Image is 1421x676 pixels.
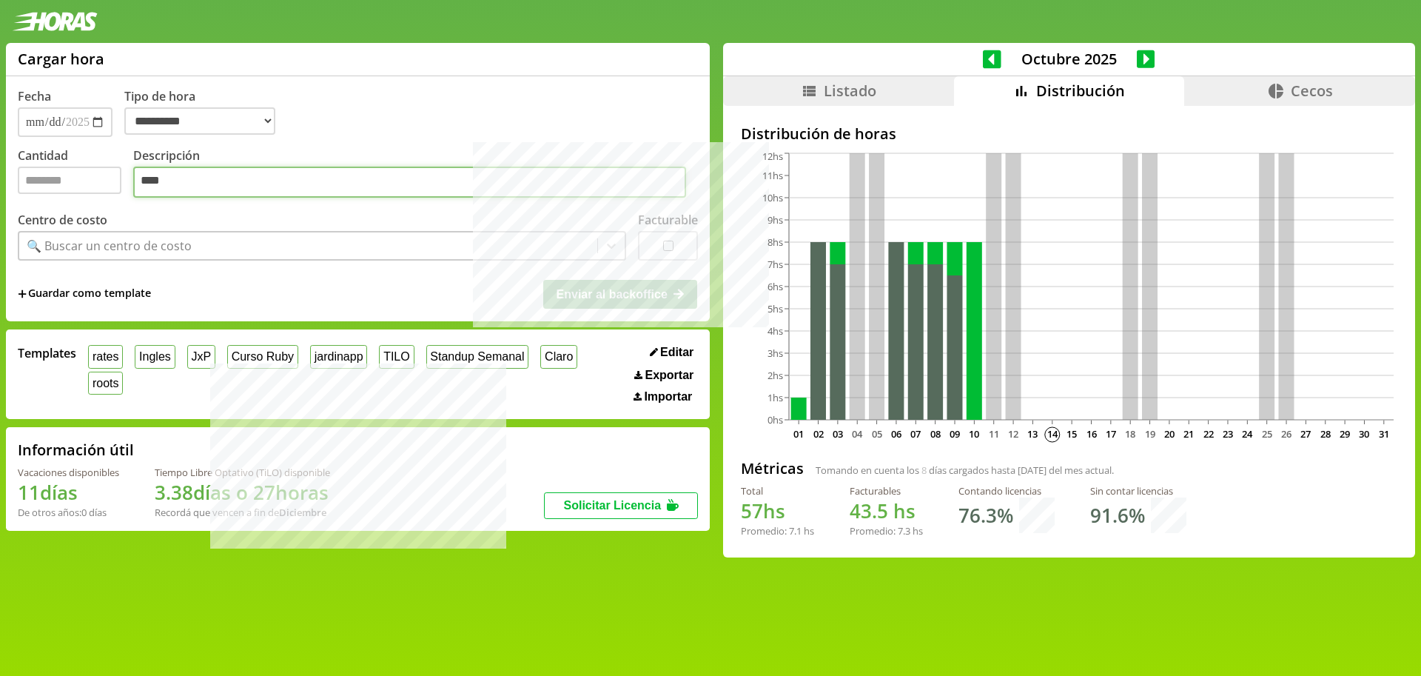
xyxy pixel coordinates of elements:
tspan: 9hs [767,213,783,227]
span: +Guardar como template [18,286,151,302]
tspan: 5hs [767,302,783,315]
text: 06 [891,427,901,441]
div: Promedio: hs [850,524,923,538]
button: rates [88,345,123,368]
button: Editar [645,345,699,360]
span: 43.5 [850,498,888,524]
h1: 76.3 % [958,502,1013,529]
span: Cecos [1291,81,1333,101]
button: roots [88,372,123,395]
span: Templates [18,345,76,361]
span: 7.1 [789,524,802,538]
text: 30 [1359,427,1369,441]
tspan: 11hs [762,169,783,182]
text: 24 [1242,427,1253,441]
h1: 11 días [18,479,119,506]
div: Vacaciones disponibles [18,466,119,479]
text: 12 [1008,427,1018,441]
input: Cantidad [18,167,121,194]
button: Claro [540,345,577,368]
div: Contando licencias [958,484,1055,498]
text: 11 [989,427,999,441]
span: Importar [644,390,692,404]
tspan: 2hs [767,369,783,382]
text: 04 [852,427,863,441]
h1: hs [850,498,923,524]
textarea: Descripción [133,167,686,198]
div: Facturables [850,484,923,498]
img: logotipo [12,12,98,31]
button: Curso Ruby [227,345,298,368]
label: Fecha [18,88,51,104]
text: 05 [871,427,881,441]
button: JxP [187,345,215,368]
text: 25 [1262,427,1272,441]
tspan: 10hs [762,191,783,204]
text: 18 [1125,427,1135,441]
tspan: 1hs [767,391,783,404]
div: Total [741,484,814,498]
label: Centro de costo [18,212,107,228]
tspan: 6hs [767,280,783,293]
text: 10 [969,427,979,441]
text: 17 [1106,427,1116,441]
div: 🔍 Buscar un centro de costo [27,238,192,254]
select: Tipo de hora [124,107,275,135]
span: Distribución [1036,81,1125,101]
div: Tiempo Libre Optativo (TiLO) disponible [155,466,330,479]
h2: Información útil [18,440,134,460]
text: 14 [1047,427,1058,441]
h1: 91.6 % [1090,502,1145,529]
label: Cantidad [18,147,133,201]
text: 20 [1164,427,1175,441]
text: 15 [1066,427,1077,441]
text: 02 [813,427,823,441]
div: Recordá que vencen a fin de [155,506,330,519]
text: 09 [950,427,960,441]
text: 08 [930,427,941,441]
span: Octubre 2025 [1001,49,1137,69]
h2: Métricas [741,458,804,478]
span: 57 [741,498,763,524]
text: 19 [1144,427,1155,441]
text: 23 [1223,427,1233,441]
tspan: 4hs [767,324,783,338]
span: + [18,286,27,302]
span: Exportar [645,369,694,382]
text: 01 [793,427,804,441]
tspan: 3hs [767,347,783,360]
text: 16 [1086,427,1096,441]
span: 8 [921,464,927,477]
span: 7.3 [898,524,910,538]
label: Descripción [133,147,698,201]
text: 07 [910,427,921,441]
text: 29 [1340,427,1350,441]
button: Exportar [630,368,698,383]
h1: Cargar hora [18,49,104,69]
div: Promedio: hs [741,524,814,538]
text: 26 [1281,427,1291,441]
tspan: 12hs [762,150,783,163]
tspan: 8hs [767,235,783,249]
tspan: 0hs [767,413,783,426]
text: 03 [833,427,843,441]
h2: Distribución de horas [741,124,1397,144]
button: jardinapp [310,345,367,368]
text: 22 [1203,427,1214,441]
label: Facturable [638,212,698,228]
label: Tipo de hora [124,88,287,137]
tspan: 7hs [767,258,783,271]
button: Standup Semanal [426,345,529,368]
div: De otros años: 0 días [18,506,119,519]
text: 21 [1183,427,1194,441]
div: Sin contar licencias [1090,484,1186,498]
text: 31 [1379,427,1389,441]
button: Ingles [135,345,175,368]
button: TILO [379,345,414,368]
span: Solicitar Licencia [563,499,661,512]
b: Diciembre [279,506,326,519]
span: Editar [660,346,693,359]
text: 27 [1300,427,1311,441]
button: Solicitar Licencia [544,492,698,519]
h1: hs [741,498,814,524]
